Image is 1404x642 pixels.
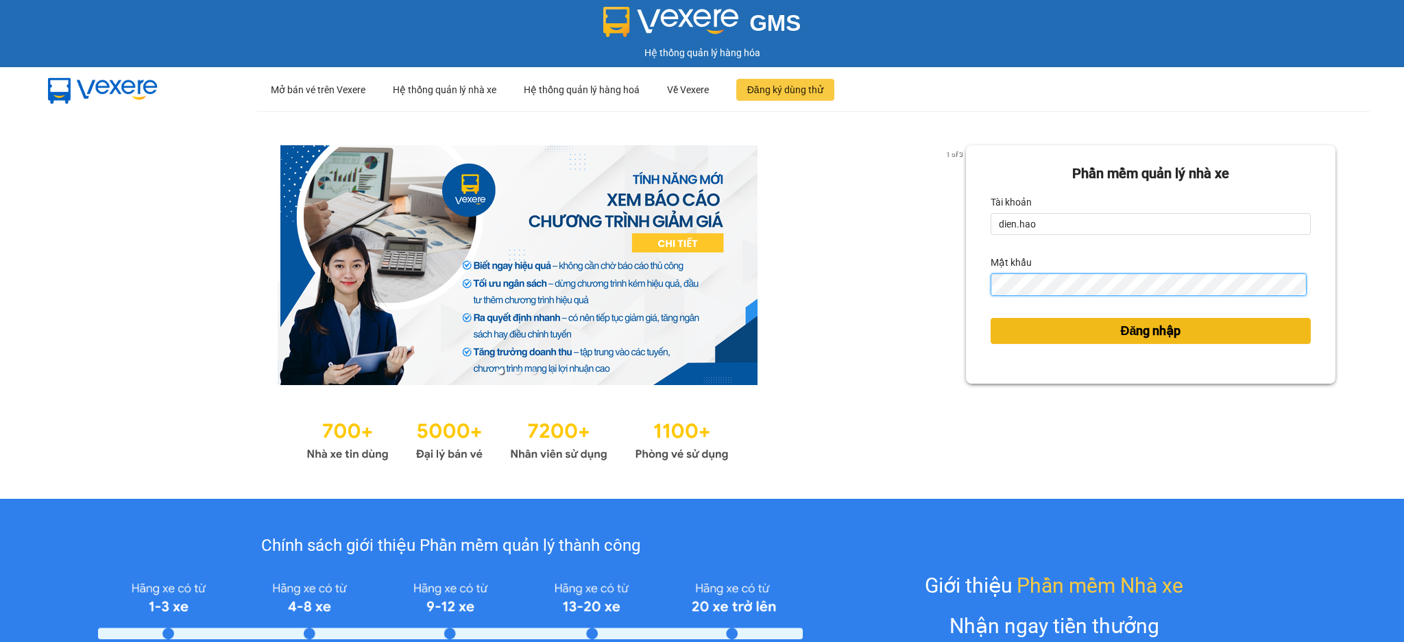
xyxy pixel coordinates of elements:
div: Hệ thống quản lý nhà xe [393,68,496,112]
span: Phần mềm Nhà xe [1017,569,1183,602]
div: Hệ thống quản lý hàng hoá [524,68,640,112]
span: Đăng nhập [1120,321,1181,341]
li: slide item 1 [498,369,504,374]
button: next slide / item [947,145,966,385]
label: Tài khoản [991,191,1032,213]
div: Giới thiệu [925,569,1183,602]
div: Nhận ngay tiền thưởng [949,610,1159,642]
label: Mật khẩu [991,251,1032,273]
span: GMS [749,10,801,36]
a: GMS [603,21,801,32]
img: mbUUG5Q.png [34,67,171,112]
img: logo 2 [603,7,739,37]
input: Mật khẩu [991,273,1307,295]
div: Phần mềm quản lý nhà xe [991,163,1311,184]
button: Đăng ký dùng thử [736,79,834,101]
li: slide item 3 [531,369,537,374]
div: Mở bán vé trên Vexere [271,68,365,112]
input: Tài khoản [991,213,1311,235]
p: 1 of 3 [942,145,966,163]
button: Đăng nhập [991,318,1311,344]
img: Statistics.png [306,412,729,465]
span: Đăng ký dùng thử [747,82,823,97]
div: Hệ thống quản lý hàng hóa [3,45,1401,60]
div: Về Vexere [667,68,709,112]
button: previous slide / item [69,145,88,385]
li: slide item 2 [515,369,520,374]
div: Chính sách giới thiệu Phần mềm quản lý thành công [98,533,802,559]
